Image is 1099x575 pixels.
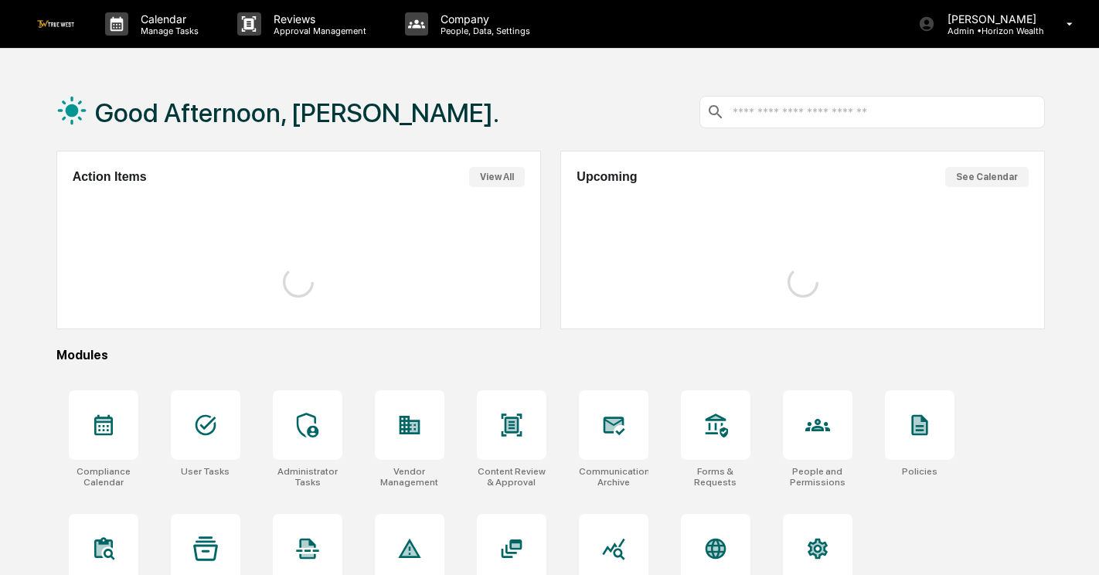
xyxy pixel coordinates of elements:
[73,170,147,184] h2: Action Items
[902,466,937,477] div: Policies
[375,466,444,488] div: Vendor Management
[935,12,1044,26] p: [PERSON_NAME]
[945,167,1029,187] button: See Calendar
[681,466,750,488] div: Forms & Requests
[577,170,637,184] h2: Upcoming
[69,466,138,488] div: Compliance Calendar
[181,466,230,477] div: User Tasks
[477,466,546,488] div: Content Review & Approval
[261,12,374,26] p: Reviews
[128,12,206,26] p: Calendar
[783,466,852,488] div: People and Permissions
[469,167,525,187] button: View All
[261,26,374,36] p: Approval Management
[935,26,1044,36] p: Admin • Horizon Wealth
[95,97,499,128] h1: Good Afternoon, [PERSON_NAME].
[56,348,1046,362] div: Modules
[128,26,206,36] p: Manage Tasks
[428,26,538,36] p: People, Data, Settings
[428,12,538,26] p: Company
[273,466,342,488] div: Administrator Tasks
[37,20,74,27] img: logo
[579,466,648,488] div: Communications Archive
